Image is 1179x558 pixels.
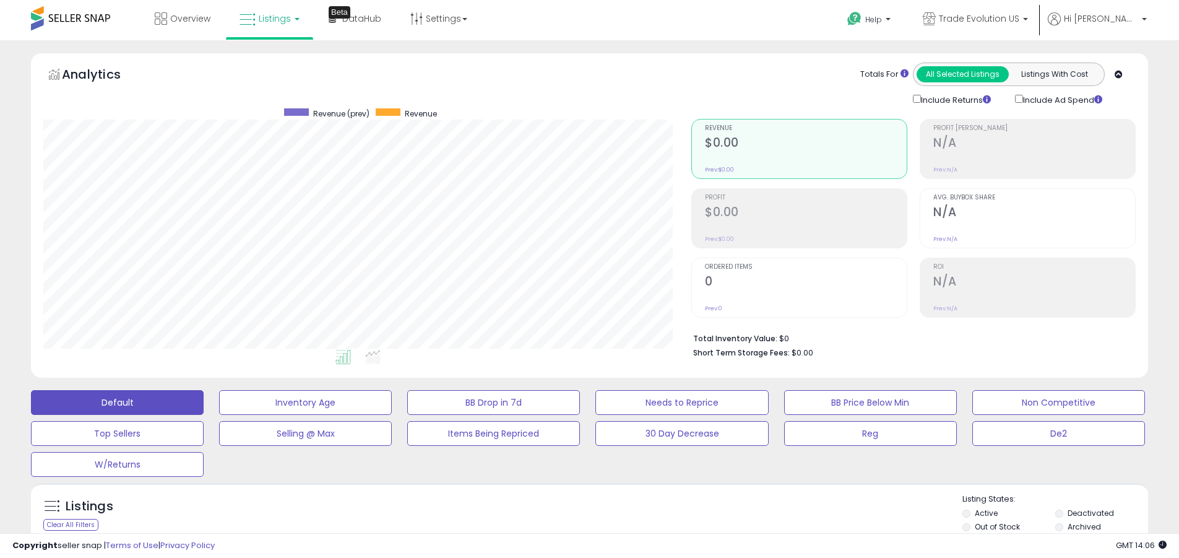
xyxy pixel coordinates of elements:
button: Selling @ Max [219,421,392,446]
a: Terms of Use [106,539,158,551]
button: BB Price Below Min [784,390,957,415]
span: Avg. Buybox Share [933,194,1135,201]
h5: Listings [66,498,113,515]
small: Prev: 0 [705,305,722,312]
span: $0.00 [792,347,813,359]
a: Privacy Policy [160,539,215,551]
small: Prev: $0.00 [705,166,734,173]
i: Get Help [847,11,862,27]
span: Revenue [705,125,907,132]
a: Help [837,2,903,40]
b: Short Term Storage Fees: [693,347,790,358]
span: Profit [PERSON_NAME] [933,125,1135,132]
small: Prev: N/A [933,305,957,312]
span: Trade Evolution US [939,12,1019,25]
button: Default [31,390,204,415]
h2: $0.00 [705,136,907,152]
button: 30 Day Decrease [595,421,768,446]
button: Needs to Reprice [595,390,768,415]
button: All Selected Listings [917,66,1009,82]
h2: N/A [933,274,1135,291]
h2: N/A [933,205,1135,222]
button: De2 [972,421,1145,446]
span: ROI [933,264,1135,271]
h2: 0 [705,274,907,291]
label: Active [975,508,998,518]
div: Include Ad Spend [1006,92,1122,107]
span: Ordered Items [705,264,907,271]
div: Clear All Filters [43,519,98,531]
a: Hi [PERSON_NAME] [1048,12,1147,40]
h2: $0.00 [705,205,907,222]
button: Inventory Age [219,390,392,415]
small: Prev: N/A [933,235,957,243]
p: Listing States: [962,494,1148,505]
span: Revenue (prev) [313,108,369,119]
div: Tooltip anchor [329,6,350,19]
b: Total Inventory Value: [693,333,777,344]
span: Help [865,14,882,25]
span: Hi [PERSON_NAME] [1064,12,1138,25]
button: Listings With Cost [1008,66,1100,82]
button: W/Returns [31,452,204,477]
button: BB Drop in 7d [407,390,580,415]
h2: N/A [933,136,1135,152]
button: Non Competitive [972,390,1145,415]
label: Out of Stock [975,521,1020,532]
h5: Analytics [62,66,145,86]
label: Deactivated [1068,508,1114,518]
li: $0 [693,330,1126,345]
div: seller snap | | [12,540,215,552]
small: Prev: N/A [933,166,957,173]
small: Prev: $0.00 [705,235,734,243]
strong: Copyright [12,539,58,551]
button: Reg [784,421,957,446]
button: Items Being Repriced [407,421,580,446]
span: Profit [705,194,907,201]
span: Revenue [405,108,437,119]
div: Totals For [860,69,909,81]
span: Listings [259,12,291,25]
span: DataHub [342,12,381,25]
span: 2025-09-16 14:06 GMT [1116,539,1167,551]
span: Overview [170,12,210,25]
button: Top Sellers [31,421,204,446]
div: Include Returns [904,92,1006,107]
label: Archived [1068,521,1101,532]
